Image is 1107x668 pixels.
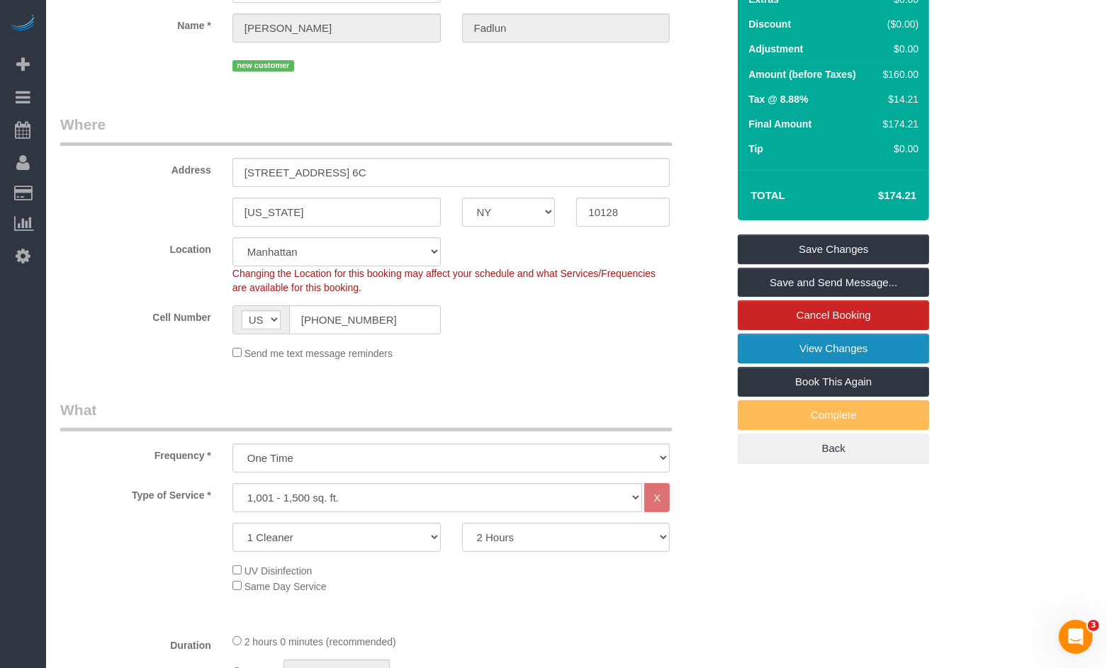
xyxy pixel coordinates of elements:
label: Frequency * [50,443,222,463]
label: Type of Service * [50,483,222,502]
input: Cell Number [289,305,441,334]
div: $160.00 [877,67,918,81]
label: Tax @ 8.88% [748,92,808,106]
input: Last Name [462,13,670,43]
span: Same Day Service [245,581,327,592]
a: Book This Again [738,367,929,397]
label: Cell Number [50,305,222,324]
span: UV Disinfection [245,565,313,577]
label: Final Amount [748,117,811,131]
label: Name * [50,13,222,33]
input: First Name [232,13,441,43]
div: $0.00 [877,42,918,56]
a: Back [738,434,929,463]
a: View Changes [738,334,929,363]
span: 2 hours 0 minutes (recommended) [245,636,396,647]
strong: Total [751,189,785,201]
span: Changing the Location for this booking may affect your schedule and what Services/Frequencies are... [232,268,656,293]
iframe: Intercom live chat [1059,620,1093,654]
label: Adjustment [748,42,803,56]
a: Save Changes [738,234,929,264]
label: Location [50,237,222,256]
img: Automaid Logo [9,14,37,34]
div: $0.00 [877,142,918,156]
input: City [232,198,441,227]
div: $14.21 [877,92,918,106]
label: Tip [748,142,763,156]
span: 3 [1088,620,1099,631]
label: Discount [748,17,791,31]
h4: $174.21 [836,190,916,202]
div: $174.21 [877,117,918,131]
label: Amount (before Taxes) [748,67,855,81]
span: Send me text message reminders [245,348,393,359]
label: Address [50,158,222,177]
div: ($0.00) [877,17,918,31]
legend: Where [60,114,672,146]
legend: What [60,400,672,431]
label: Duration [50,633,222,652]
a: Cancel Booking [738,300,929,330]
input: Zip Code [576,198,670,227]
span: new customer [232,60,294,72]
a: Save and Send Message... [738,268,929,298]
